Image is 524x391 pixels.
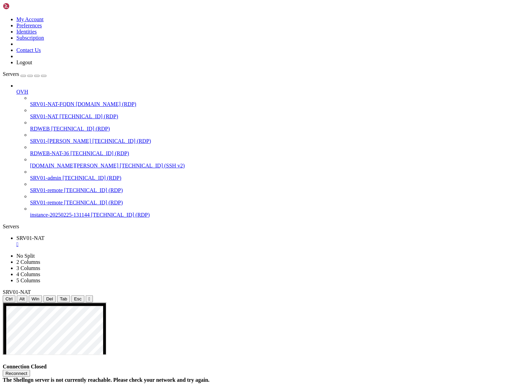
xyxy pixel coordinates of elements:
[5,296,13,301] span: Ctrl
[71,295,84,302] button: Esc
[30,181,521,193] li: SRV01-remote [TECHNICAL_ID] (RDP)
[16,241,521,247] a: 
[3,3,42,10] img: Shellngn
[16,29,37,35] a: Identities
[3,71,19,77] span: Servers
[51,126,110,132] span: [TECHNICAL_ID] (RDP)
[59,113,118,119] span: [TECHNICAL_ID] (RDP)
[16,16,44,22] a: My Account
[64,187,123,193] span: [TECHNICAL_ID] (RDP)
[3,370,30,377] button: Reconnect
[30,157,521,169] li: [DOMAIN_NAME][PERSON_NAME] [TECHNICAL_ID] (SSH v2)
[30,175,61,181] span: SRV01-admin
[92,138,151,144] span: [TECHNICAL_ID] (RDP)
[30,175,521,181] a: SRV01-admin [TECHNICAL_ID] (RDP)
[30,101,521,107] a: SRV01-NAT-FQDN [DOMAIN_NAME] (RDP)
[30,150,521,157] a: RDWEB-NAT-36 [TECHNICAL_ID] (RDP)
[19,296,25,301] span: Alt
[30,126,521,132] a: RDWEB [TECHNICAL_ID] (RDP)
[16,89,521,95] a: OVH
[63,175,121,181] span: [TECHNICAL_ID] (RDP)
[88,296,90,301] div: 
[16,259,40,265] a: 2 Columns
[30,113,521,120] a: SRV01-NAT [TECHNICAL_ID] (RDP)
[30,101,74,107] span: SRV01-NAT-FQDN
[3,377,521,383] div: The Shellngn server is not currently reachable. Please check your network and try again.
[74,296,82,301] span: Esc
[120,163,185,168] span: [TECHNICAL_ID] (SSH v2)
[3,71,46,77] a: Servers
[30,126,50,132] span: RDWEB
[16,59,32,65] a: Logout
[30,120,521,132] li: RDWEB [TECHNICAL_ID] (RDP)
[64,200,123,205] span: [TECHNICAL_ID] (RDP)
[86,295,93,302] button: 
[30,163,521,169] a: [DOMAIN_NAME][PERSON_NAME] [TECHNICAL_ID] (SSH v2)
[30,206,521,218] li: instance-20250225-131144 [TECHNICAL_ID] (RDP)
[30,138,521,144] a: SRV01-[PERSON_NAME] [TECHNICAL_ID] (RDP)
[29,295,42,302] button: Win
[16,235,521,247] a: SRV01-NAT
[16,265,40,271] a: 3 Columns
[16,83,521,218] li: OVH
[30,150,69,156] span: RDWEB-NAT-36
[31,296,39,301] span: Win
[30,169,521,181] li: SRV01-admin [TECHNICAL_ID] (RDP)
[30,200,63,205] span: SRV01-remote
[30,200,521,206] a: SRV01-remote [TECHNICAL_ID] (RDP)
[30,138,91,144] span: SRV01-[PERSON_NAME]
[30,113,58,119] span: SRV01-NAT
[16,23,42,28] a: Preferences
[60,296,67,301] span: Tab
[3,295,15,302] button: Ctrl
[16,271,40,277] a: 4 Columns
[16,47,41,53] a: Contact Us
[30,163,119,168] span: [DOMAIN_NAME][PERSON_NAME]
[3,364,46,369] span: Connection Closed
[30,132,521,144] li: SRV01-[PERSON_NAME] [TECHNICAL_ID] (RDP)
[76,101,136,107] span: [DOMAIN_NAME] (RDP)
[57,295,70,302] button: Tab
[46,296,53,301] span: Del
[30,95,521,107] li: SRV01-NAT-FQDN [DOMAIN_NAME] (RDP)
[30,193,521,206] li: SRV01-remote [TECHNICAL_ID] (RDP)
[30,187,63,193] span: SRV01-remote
[30,144,521,157] li: RDWEB-NAT-36 [TECHNICAL_ID] (RDP)
[3,289,31,295] span: SRV01-NAT
[30,107,521,120] li: SRV01-NAT [TECHNICAL_ID] (RDP)
[16,235,44,241] span: SRV01-NAT
[30,212,89,218] span: instance-20250225-131144
[70,150,129,156] span: [TECHNICAL_ID] (RDP)
[30,212,521,218] a: instance-20250225-131144 [TECHNICAL_ID] (RDP)
[16,253,35,259] a: No Split
[17,295,28,302] button: Alt
[16,278,40,283] a: 5 Columns
[3,224,521,230] div: Servers
[43,295,56,302] button: Del
[16,89,28,95] span: OVH
[16,35,44,41] a: Subscription
[91,212,150,218] span: [TECHNICAL_ID] (RDP)
[30,187,521,193] a: SRV01-remote [TECHNICAL_ID] (RDP)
